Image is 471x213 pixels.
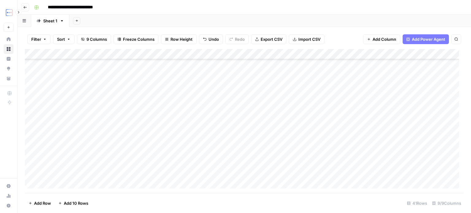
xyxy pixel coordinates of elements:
[113,34,159,44] button: Freeze Columns
[34,200,51,206] span: Add Row
[123,36,155,42] span: Freeze Columns
[251,34,286,44] button: Export CSV
[4,64,13,74] a: Opportunities
[64,200,88,206] span: Add 10 Rows
[261,36,282,42] span: Export CSV
[4,191,13,201] a: Usage
[57,36,65,42] span: Sort
[4,181,13,191] a: Settings
[31,36,41,42] span: Filter
[86,36,107,42] span: 9 Columns
[235,36,245,42] span: Redo
[27,34,51,44] button: Filter
[373,36,396,42] span: Add Column
[289,34,324,44] button: Import CSV
[430,198,464,208] div: 9/9 Columns
[363,34,400,44] button: Add Column
[403,34,449,44] button: Add Power Agent
[412,36,445,42] span: Add Power Agent
[404,198,430,208] div: 41 Rows
[199,34,223,44] button: Undo
[77,34,111,44] button: 9 Columns
[170,36,193,42] span: Row Height
[55,198,92,208] button: Add 10 Rows
[25,198,55,208] button: Add Row
[298,36,320,42] span: Import CSV
[209,36,219,42] span: Undo
[4,54,13,64] a: Insights
[4,5,13,20] button: Workspace: TripleDart
[4,74,13,83] a: Your Data
[4,7,15,18] img: TripleDart Logo
[161,34,197,44] button: Row Height
[4,34,13,44] a: Home
[31,15,69,27] a: Sheet 1
[4,201,13,211] button: Help + Support
[53,34,75,44] button: Sort
[43,18,57,24] div: Sheet 1
[225,34,249,44] button: Redo
[4,44,13,54] a: Browse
